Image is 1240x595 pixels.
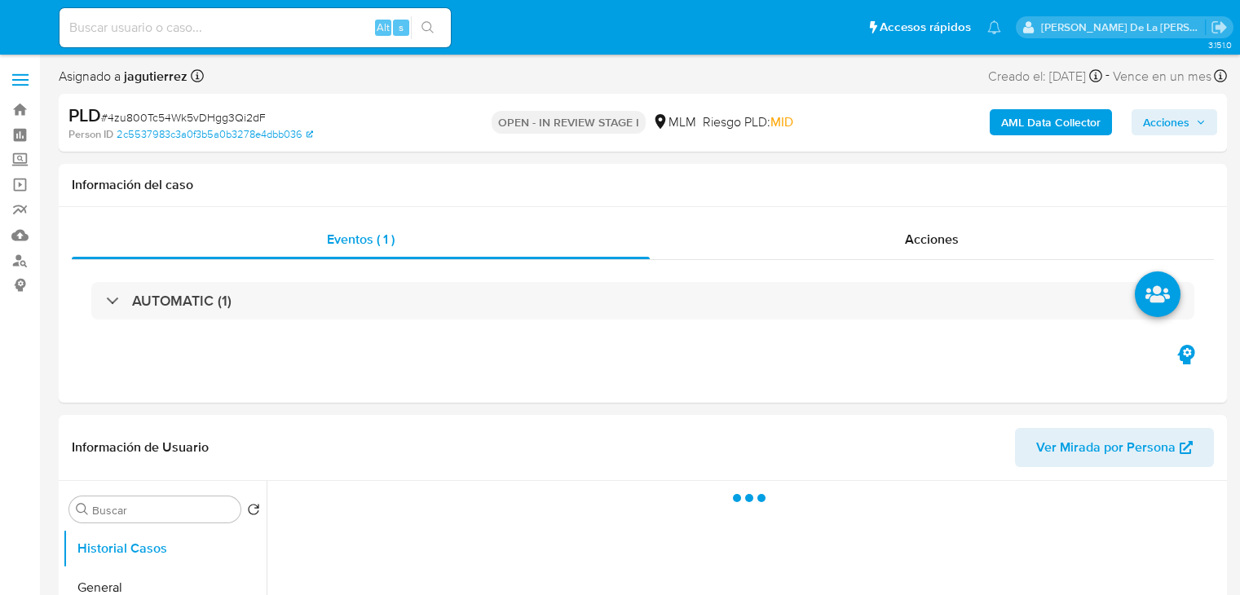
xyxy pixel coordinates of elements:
span: Accesos rápidos [880,19,971,36]
span: Acciones [905,230,959,249]
b: AML Data Collector [1001,109,1101,135]
b: jagutierrez [121,67,188,86]
button: Acciones [1132,109,1217,135]
p: javier.gutierrez@mercadolibre.com.mx [1041,20,1206,35]
span: Asignado a [59,68,188,86]
a: Notificaciones [987,20,1001,34]
button: Ver Mirada por Persona [1015,428,1214,467]
h1: Información de Usuario [72,439,209,456]
button: AML Data Collector [990,109,1112,135]
button: Volver al orden por defecto [247,503,260,521]
b: PLD [68,102,101,128]
input: Buscar [92,503,234,518]
button: search-icon [411,16,444,39]
span: Ver Mirada por Persona [1036,428,1176,467]
span: Vence en un mes [1113,68,1211,86]
input: Buscar usuario o caso... [60,17,451,38]
b: Person ID [68,127,113,142]
div: AUTOMATIC (1) [91,282,1194,320]
span: # 4zu800Tc54Wk5vDHgg3Qi2dF [101,109,266,126]
p: OPEN - IN REVIEW STAGE I [492,111,646,134]
button: Historial Casos [63,529,267,568]
span: Alt [377,20,390,35]
span: Riesgo PLD: [703,113,793,131]
span: - [1105,65,1110,87]
span: Eventos ( 1 ) [327,230,395,249]
span: s [399,20,404,35]
a: 2c5537983c3a0f3b5a0b3278e4dbb036 [117,127,313,142]
span: Acciones [1143,109,1189,135]
h3: AUTOMATIC (1) [132,292,232,310]
div: MLM [652,113,696,131]
div: Creado el: [DATE] [988,65,1102,87]
a: Salir [1211,19,1228,36]
h1: Información del caso [72,177,1214,193]
span: MID [770,112,793,131]
button: Buscar [76,503,89,516]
